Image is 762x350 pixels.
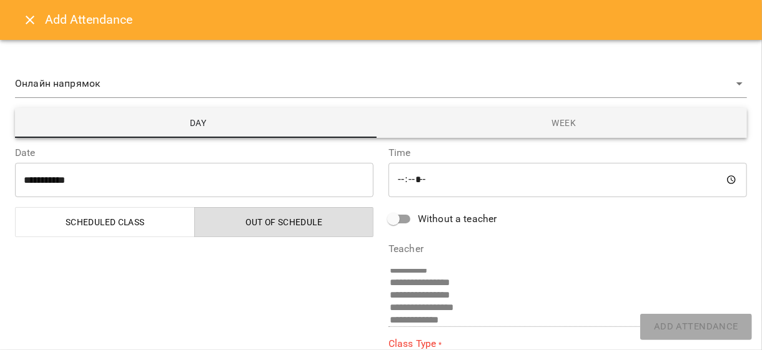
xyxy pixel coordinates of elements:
[15,76,732,91] span: Онлайн напрямок
[388,148,747,158] label: Time
[418,211,497,226] span: Without a teacher
[202,215,367,230] span: Out of Schedule
[388,115,740,130] span: Week
[23,215,187,230] span: Scheduled class
[15,70,747,98] div: Онлайн напрямок
[15,207,195,237] button: Scheduled class
[388,244,747,254] label: Teacher
[15,5,45,35] button: Close
[22,115,374,130] span: Day
[194,207,374,237] button: Out of Schedule
[15,148,374,158] label: Date
[45,10,133,29] h6: Add Attendance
